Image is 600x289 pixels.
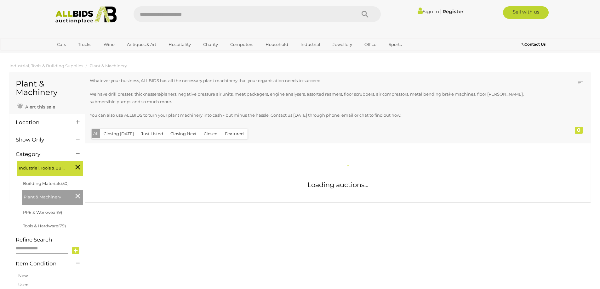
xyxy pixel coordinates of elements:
[385,39,406,50] a: Sports
[52,6,120,24] img: Allbids.com.au
[58,223,66,228] span: (79)
[575,127,583,134] div: 0
[23,223,66,228] a: Tools & Hardware(79)
[418,8,439,14] a: Sign In
[53,39,70,50] a: Cars
[24,104,55,110] span: Alert this sale
[329,39,356,50] a: Jewellery
[16,102,57,111] a: Alert this sale
[9,63,83,68] a: Industrial, Tools & Building Supplies
[440,8,442,15] span: |
[61,181,69,186] span: (50)
[16,237,83,243] h4: Refine Search
[18,282,29,287] a: Used
[92,129,100,138] button: All
[200,129,221,139] button: Closed
[296,39,324,50] a: Industrial
[123,39,160,50] a: Antiques & Art
[199,39,222,50] a: Charity
[307,181,368,189] span: Loading auctions...
[74,39,95,50] a: Trucks
[90,91,540,105] p: We have drill presses, thicknessers/planers, negative pressure air units, meat packagers, engine ...
[261,39,292,50] a: Household
[23,181,69,186] a: Building Materials(50)
[137,129,167,139] button: Just Listed
[164,39,195,50] a: Hospitality
[16,261,66,267] h4: Item Condition
[57,210,62,215] span: (9)
[16,137,66,143] h4: Show Only
[89,63,127,68] a: Plant & Machinery
[90,77,540,84] p: Whatever your business, ALLBIDS has all the necessary plant machinery that your organisation need...
[100,39,119,50] a: Wine
[167,129,200,139] button: Closing Next
[53,50,106,60] a: [GEOGRAPHIC_DATA]
[360,39,380,50] a: Office
[522,42,546,47] b: Contact Us
[19,163,66,172] span: Industrial, Tools & Building Supplies
[90,112,540,119] p: You can also use ALLBIDS to turn your plant machinery into cash - but minus the hassle. Contact u...
[18,273,28,278] a: New
[24,192,71,201] span: Plant & Machinery
[522,41,547,48] a: Contact Us
[221,129,248,139] button: Featured
[226,39,257,50] a: Computers
[443,8,463,14] a: Register
[16,119,66,125] h4: Location
[100,129,138,139] button: Closing [DATE]
[16,151,66,157] h4: Category
[503,6,549,19] a: Sell with us
[349,6,381,22] button: Search
[23,210,62,215] a: PPE & Workwear(9)
[16,80,78,97] h1: Plant & Machinery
